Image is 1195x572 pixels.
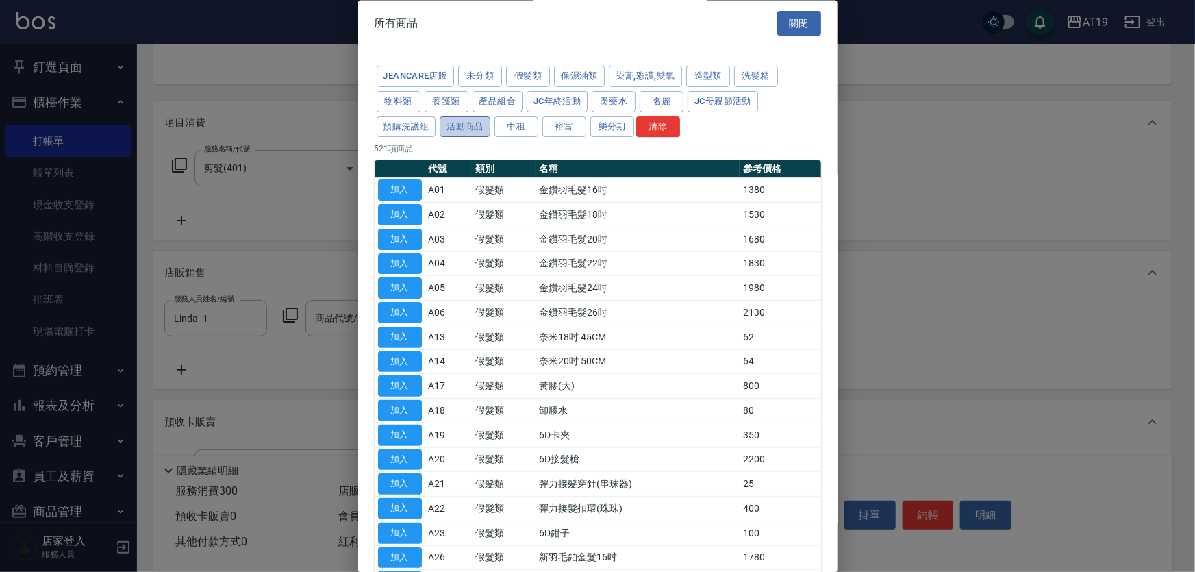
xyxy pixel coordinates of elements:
td: A02 [425,203,472,227]
td: 假髮類 [472,521,536,546]
td: 金鑽羽毛髮16吋 [536,178,740,203]
td: 假髮類 [472,203,536,227]
td: A23 [425,521,472,546]
button: 加入 [378,351,422,373]
td: 1780 [740,546,821,571]
button: 加入 [378,474,422,495]
button: 加入 [378,425,422,446]
td: 假髮類 [472,546,536,571]
td: 假髮類 [472,325,536,350]
td: 假髮類 [472,252,536,277]
td: 假髮類 [472,178,536,203]
td: 假髮類 [472,276,536,301]
td: A03 [425,227,472,252]
button: 預購洗護組 [377,116,436,138]
button: 保濕油類 [554,66,605,88]
td: 卸膠水 [536,399,740,423]
td: 假髮類 [472,227,536,252]
td: 1530 [740,203,821,227]
td: 假髮類 [472,497,536,521]
button: 燙藥水 [592,91,636,112]
td: 彈力接髮扣環(珠珠) [536,497,740,521]
button: JC母親節活動 [688,91,758,112]
td: 64 [740,350,821,375]
td: 新羽毛鉑金髮16吋 [536,546,740,571]
td: 6D卡夾 [536,423,740,448]
td: A17 [425,374,472,399]
td: A26 [425,546,472,571]
td: 400 [740,497,821,521]
button: 加入 [378,205,422,226]
td: 金鑽羽毛髮24吋 [536,276,740,301]
td: 奈米20吋 50CM [536,350,740,375]
span: 所有商品 [375,16,418,30]
button: 假髮類 [506,66,550,88]
button: 裕富 [542,116,586,138]
td: 假髮類 [472,448,536,473]
button: 加入 [378,376,422,397]
td: A20 [425,448,472,473]
td: A18 [425,399,472,423]
td: A13 [425,325,472,350]
td: 假髮類 [472,301,536,325]
td: 350 [740,423,821,448]
p: 521 項商品 [375,143,821,156]
td: 1680 [740,227,821,252]
td: 80 [740,399,821,423]
td: 黃膠(大) [536,374,740,399]
button: 加入 [378,253,422,275]
th: 名稱 [536,161,740,179]
td: 金鑽羽毛髮20吋 [536,227,740,252]
td: 金鑽羽毛髮18吋 [536,203,740,227]
button: 加入 [378,499,422,520]
td: 假髮類 [472,374,536,399]
td: 彈力接髮穿針(串珠器) [536,472,740,497]
button: 造型類 [686,66,730,88]
td: 金鑽羽毛髮22吋 [536,252,740,277]
button: 養護類 [425,91,468,112]
th: 參考價格 [740,161,821,179]
button: 洗髮精 [734,66,778,88]
td: A19 [425,423,472,448]
button: 加入 [378,303,422,324]
button: 清除 [636,116,680,138]
td: 2200 [740,448,821,473]
td: 金鑽羽毛髮26吋 [536,301,740,325]
td: A22 [425,497,472,521]
td: 6D接髮槍 [536,448,740,473]
td: 1980 [740,276,821,301]
button: 加入 [378,547,422,569]
button: 樂分期 [590,116,634,138]
td: A06 [425,301,472,325]
button: 加入 [378,229,422,250]
td: 1830 [740,252,821,277]
td: 6D鉗子 [536,521,740,546]
button: 活動商品 [440,116,490,138]
button: 關閉 [777,11,821,36]
td: 奈米18吋 45CM [536,325,740,350]
th: 代號 [425,161,472,179]
button: JeanCare店販 [377,66,455,88]
td: 100 [740,521,821,546]
td: A01 [425,178,472,203]
button: 名麗 [640,91,683,112]
td: A05 [425,276,472,301]
td: A14 [425,350,472,375]
button: 中租 [494,116,538,138]
td: 假髮類 [472,472,536,497]
button: 加入 [378,278,422,299]
td: 假髮類 [472,423,536,448]
button: 染膏,彩護,雙氧 [609,66,682,88]
td: A21 [425,472,472,497]
td: 2130 [740,301,821,325]
td: 25 [740,472,821,497]
td: 假髮類 [472,350,536,375]
td: 假髮類 [472,399,536,423]
button: 加入 [378,180,422,201]
th: 類別 [472,161,536,179]
button: 物料類 [377,91,420,112]
button: 加入 [378,401,422,422]
td: A04 [425,252,472,277]
td: 62 [740,325,821,350]
td: 1380 [740,178,821,203]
